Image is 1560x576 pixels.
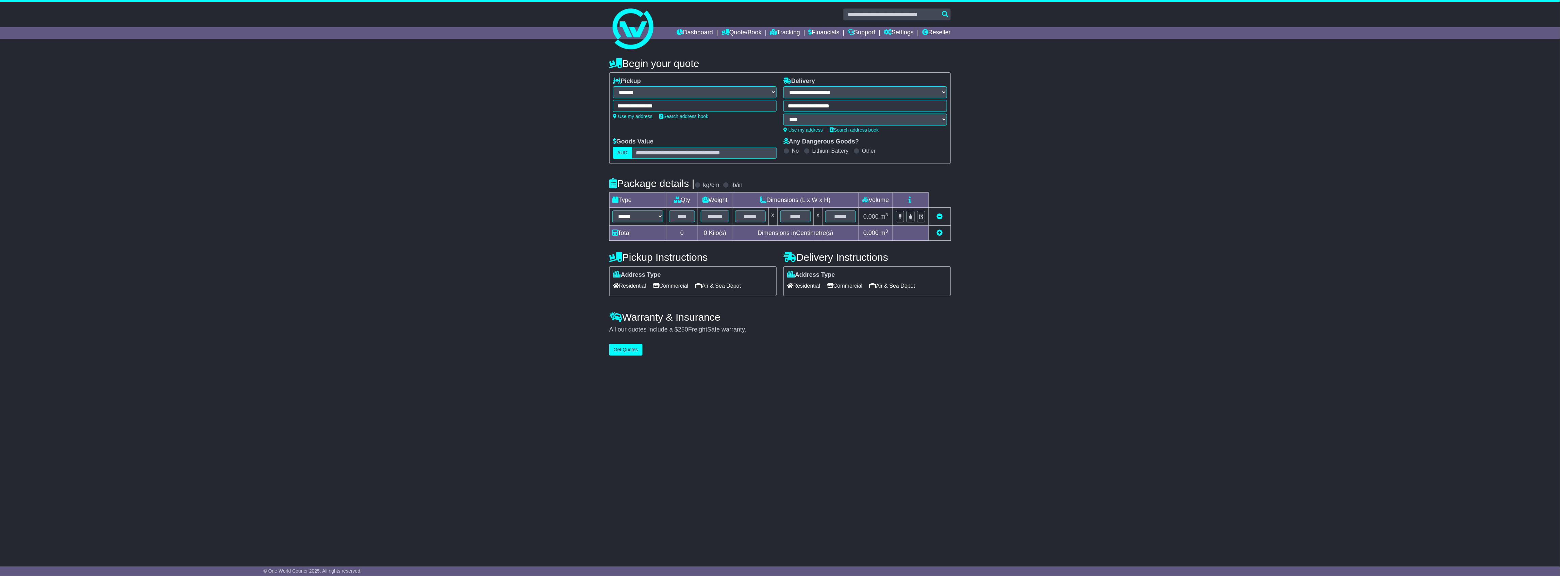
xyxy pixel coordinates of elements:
span: m [880,213,888,220]
a: Tracking [770,27,800,39]
a: Remove this item [936,213,943,220]
span: Commercial [653,281,688,291]
sup: 3 [885,228,888,234]
button: Get Quotes [609,344,643,356]
span: Air & Sea Depot [695,281,741,291]
td: Weight [698,193,732,208]
label: Address Type [613,271,661,279]
span: 0.000 [863,230,879,236]
span: Residential [613,281,646,291]
td: Volume [859,193,893,208]
span: Air & Sea Depot [869,281,915,291]
td: 0 [666,226,698,241]
a: Reseller [922,27,951,39]
a: Use my address [613,114,652,119]
a: Dashboard [677,27,713,39]
span: Commercial [827,281,862,291]
label: kg/cm [703,182,719,189]
sup: 3 [885,212,888,217]
h4: Package details | [609,178,695,189]
h4: Pickup Instructions [609,252,777,263]
a: Quote/Book [721,27,762,39]
td: x [768,208,777,226]
span: Residential [787,281,820,291]
a: Support [848,27,875,39]
h4: Warranty & Insurance [609,311,951,323]
span: 0 [704,230,707,236]
label: Delivery [783,78,815,85]
td: Dimensions (L x W x H) [732,193,859,208]
h4: Delivery Instructions [783,252,951,263]
td: Total [610,226,666,241]
label: Lithium Battery [812,148,849,154]
label: Other [862,148,876,154]
td: x [814,208,823,226]
td: Type [610,193,666,208]
a: Search address book [830,127,879,133]
div: All our quotes include a $ FreightSafe warranty. [609,326,951,334]
h4: Begin your quote [609,58,951,69]
a: Use my address [783,127,823,133]
label: Any Dangerous Goods? [783,138,859,146]
label: lb/in [731,182,743,189]
td: Qty [666,193,698,208]
td: Kilo(s) [698,226,732,241]
label: Address Type [787,271,835,279]
a: Financials [809,27,840,39]
td: Dimensions in Centimetre(s) [732,226,859,241]
span: m [880,230,888,236]
a: Search address book [659,114,708,119]
span: 0.000 [863,213,879,220]
label: AUD [613,147,632,159]
label: Pickup [613,78,641,85]
label: Goods Value [613,138,653,146]
a: Settings [884,27,914,39]
a: Add new item [936,230,943,236]
span: © One World Courier 2025. All rights reserved. [263,568,362,574]
span: 250 [678,326,688,333]
label: No [792,148,799,154]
